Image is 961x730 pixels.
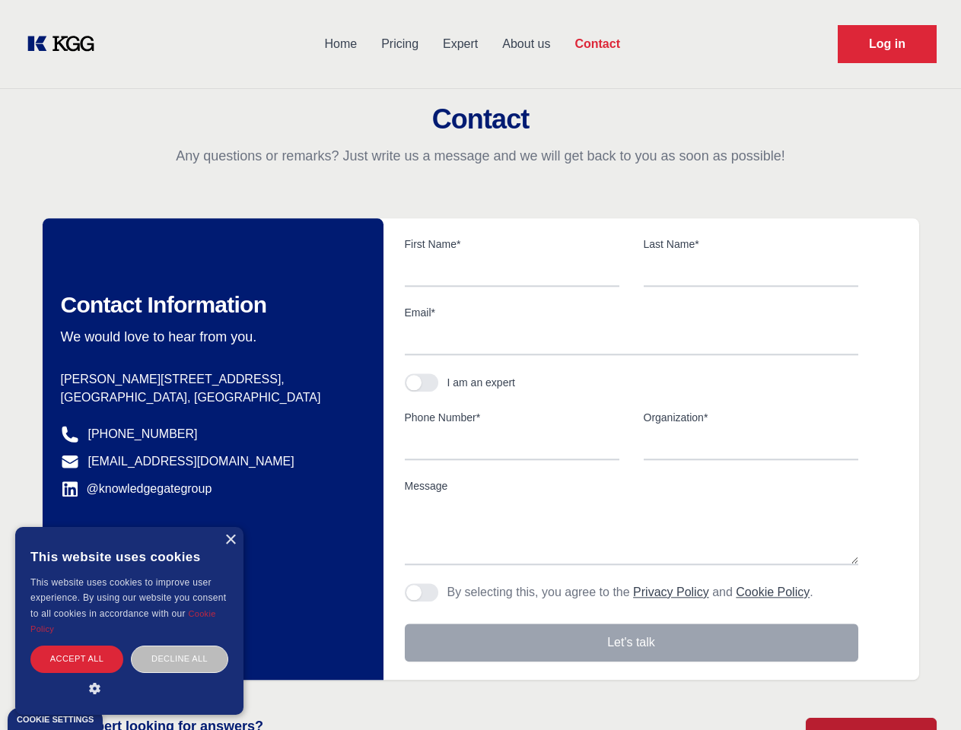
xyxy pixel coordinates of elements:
[61,328,359,346] p: We would love to hear from you.
[61,291,359,319] h2: Contact Information
[838,25,937,63] a: Request Demo
[30,577,226,619] span: This website uses cookies to improve user experience. By using our website you consent to all coo...
[447,375,516,390] div: I am an expert
[17,716,94,724] div: Cookie settings
[562,24,632,64] a: Contact
[24,32,107,56] a: KOL Knowledge Platform: Talk to Key External Experts (KEE)
[18,147,943,165] p: Any questions or remarks? Just write us a message and we will get back to you as soon as possible!
[405,478,858,494] label: Message
[30,538,228,575] div: This website uses cookies
[447,583,813,601] p: By selecting this, you agree to the and .
[88,425,198,443] a: [PHONE_NUMBER]
[61,370,359,389] p: [PERSON_NAME][STREET_ADDRESS],
[312,24,369,64] a: Home
[30,646,123,672] div: Accept all
[431,24,490,64] a: Expert
[633,586,709,598] a: Privacy Policy
[369,24,431,64] a: Pricing
[61,480,212,498] a: @knowledgegategroup
[405,624,858,662] button: Let's talk
[644,410,858,425] label: Organization*
[61,389,359,407] p: [GEOGRAPHIC_DATA], [GEOGRAPHIC_DATA]
[18,104,943,135] h2: Contact
[224,535,236,546] div: Close
[490,24,562,64] a: About us
[736,586,810,598] a: Cookie Policy
[131,646,228,672] div: Decline all
[405,236,619,252] label: First Name*
[30,609,216,633] a: Cookie Policy
[885,657,961,730] iframe: Chat Widget
[405,410,619,425] label: Phone Number*
[644,236,858,252] label: Last Name*
[405,305,858,320] label: Email*
[88,452,294,471] a: [EMAIL_ADDRESS][DOMAIN_NAME]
